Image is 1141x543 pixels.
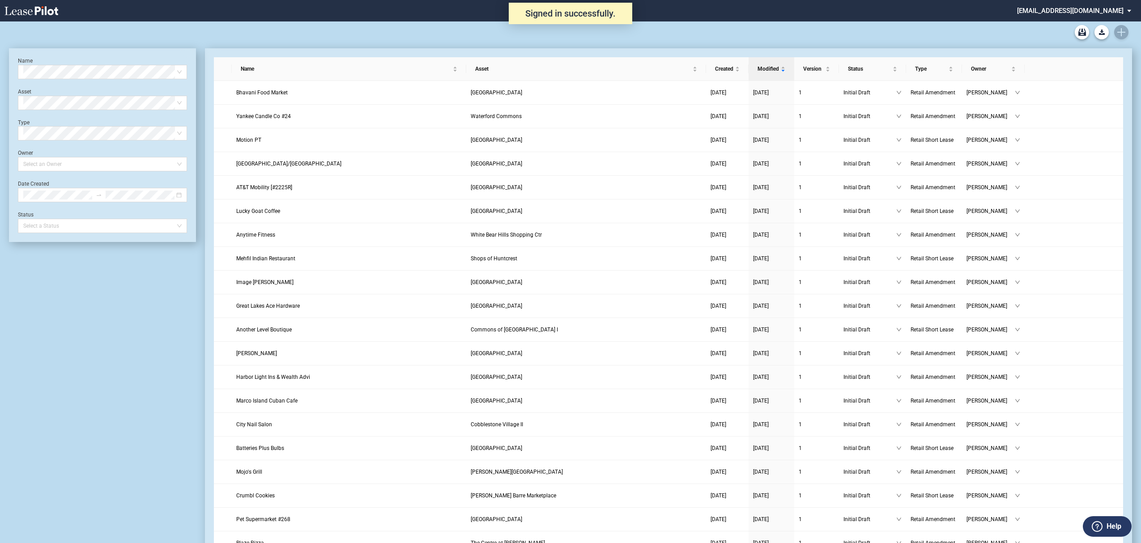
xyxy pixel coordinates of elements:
[911,491,958,500] a: Retail Short Lease
[911,279,955,285] span: Retail Amendment
[911,254,958,263] a: Retail Short Lease
[471,278,702,287] a: [GEOGRAPHIC_DATA]
[843,420,896,429] span: Initial Draft
[236,491,462,500] a: Crumbl Cookies
[799,396,834,405] a: 1
[18,212,34,218] label: Status
[471,161,522,167] span: Franklin Square
[1015,208,1020,214] span: down
[753,469,769,475] span: [DATE]
[711,301,744,310] a: [DATE]
[753,325,790,334] a: [DATE]
[799,136,834,144] a: 1
[753,444,790,453] a: [DATE]
[711,279,726,285] span: [DATE]
[799,349,834,358] a: 1
[471,327,558,333] span: Commons of Chicago Ridge I
[966,491,1015,500] span: [PERSON_NAME]
[839,57,906,81] th: Status
[18,119,30,126] label: Type
[799,398,802,404] span: 1
[711,492,726,499] span: [DATE]
[471,303,522,309] span: Grand Crossing
[966,349,1015,358] span: [PERSON_NAME]
[236,325,462,334] a: Another Level Boutique
[471,396,702,405] a: [GEOGRAPHIC_DATA]
[711,232,726,238] span: [DATE]
[911,374,955,380] span: Retail Amendment
[471,373,702,382] a: [GEOGRAPHIC_DATA]
[711,161,726,167] span: [DATE]
[966,278,1015,287] span: [PERSON_NAME]
[799,183,834,192] a: 1
[18,150,33,156] label: Owner
[471,301,702,310] a: [GEOGRAPHIC_DATA]
[236,374,310,380] span: Harbor Light Ins & Wealth Advi
[1015,374,1020,380] span: down
[236,469,262,475] span: Mojo's Grill
[843,112,896,121] span: Initial Draft
[966,159,1015,168] span: [PERSON_NAME]
[471,398,522,404] span: Marco Town Center
[911,207,958,216] a: Retail Short Lease
[236,303,300,309] span: Great Lakes Ace Hardware
[911,183,958,192] a: Retail Amendment
[753,113,769,119] span: [DATE]
[711,278,744,287] a: [DATE]
[799,230,834,239] a: 1
[911,467,958,476] a: Retail Amendment
[236,445,284,451] span: Batteries Plus Bulbs
[471,325,702,334] a: Commons of [GEOGRAPHIC_DATA] I
[799,278,834,287] a: 1
[236,137,261,143] span: Motion PT
[471,469,563,475] span: Garner Towne Square
[471,89,522,96] span: Old Bridge Gateway SC
[711,183,744,192] a: [DATE]
[1092,25,1111,39] md-menu: Download Blank Form List
[1015,422,1020,427] span: down
[966,467,1015,476] span: [PERSON_NAME]
[711,159,744,168] a: [DATE]
[896,327,902,332] span: down
[1015,303,1020,309] span: down
[236,350,277,356] span: Dr. Dennis Kuwaye
[711,184,726,191] span: [DATE]
[711,396,744,405] a: [DATE]
[1015,351,1020,356] span: down
[896,280,902,285] span: down
[911,230,958,239] a: Retail Amendment
[911,184,955,191] span: Retail Amendment
[911,396,958,405] a: Retail Amendment
[799,301,834,310] a: 1
[753,396,790,405] a: [DATE]
[896,90,902,95] span: down
[711,112,744,121] a: [DATE]
[236,420,462,429] a: City Nail Salon
[843,396,896,405] span: Initial Draft
[911,161,955,167] span: Retail Amendment
[799,255,802,262] span: 1
[753,161,769,167] span: [DATE]
[966,254,1015,263] span: [PERSON_NAME]
[911,137,954,143] span: Retail Short Lease
[1094,25,1109,39] button: Download Blank Form
[471,421,523,428] span: Cobblestone Village II
[896,469,902,475] span: down
[753,279,769,285] span: [DATE]
[911,112,958,121] a: Retail Amendment
[711,207,744,216] a: [DATE]
[711,137,726,143] span: [DATE]
[896,232,902,238] span: down
[236,136,462,144] a: Motion PT
[896,445,902,451] span: down
[711,230,744,239] a: [DATE]
[753,420,790,429] a: [DATE]
[236,373,462,382] a: Harbor Light Ins & Wealth Advi
[1015,469,1020,475] span: down
[911,327,954,333] span: Retail Short Lease
[799,279,802,285] span: 1
[236,89,288,96] span: Bhavani Food Market
[471,113,522,119] span: Waterford Commons
[799,113,802,119] span: 1
[18,58,33,64] label: Name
